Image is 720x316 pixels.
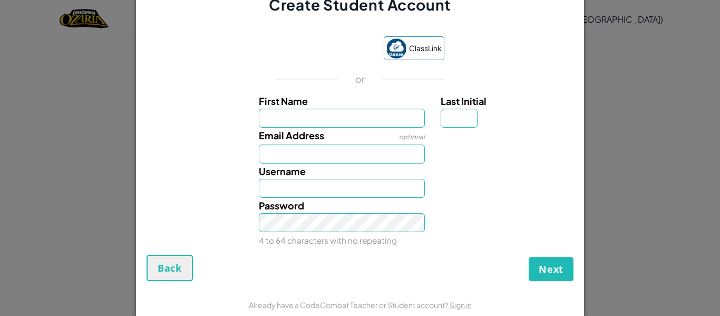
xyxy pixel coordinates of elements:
span: Last Initial [441,95,487,107]
img: classlink-logo-small.png [386,39,406,59]
span: optional [399,133,425,141]
span: Back [158,262,182,274]
iframe: Sign in with Google Button [271,38,378,61]
a: Sign in [450,300,472,310]
span: Email Address [259,129,324,141]
span: Next [539,263,563,275]
span: Already have a CodeCombat Teacher or Student account? [249,300,450,310]
span: Username [259,165,306,177]
span: ClassLink [409,41,442,56]
span: First Name [259,95,308,107]
button: Back [147,255,193,281]
p: or [355,73,365,85]
button: Next [529,257,573,281]
small: 4 to 64 characters with no repeating [259,235,397,245]
span: Password [259,199,304,212]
